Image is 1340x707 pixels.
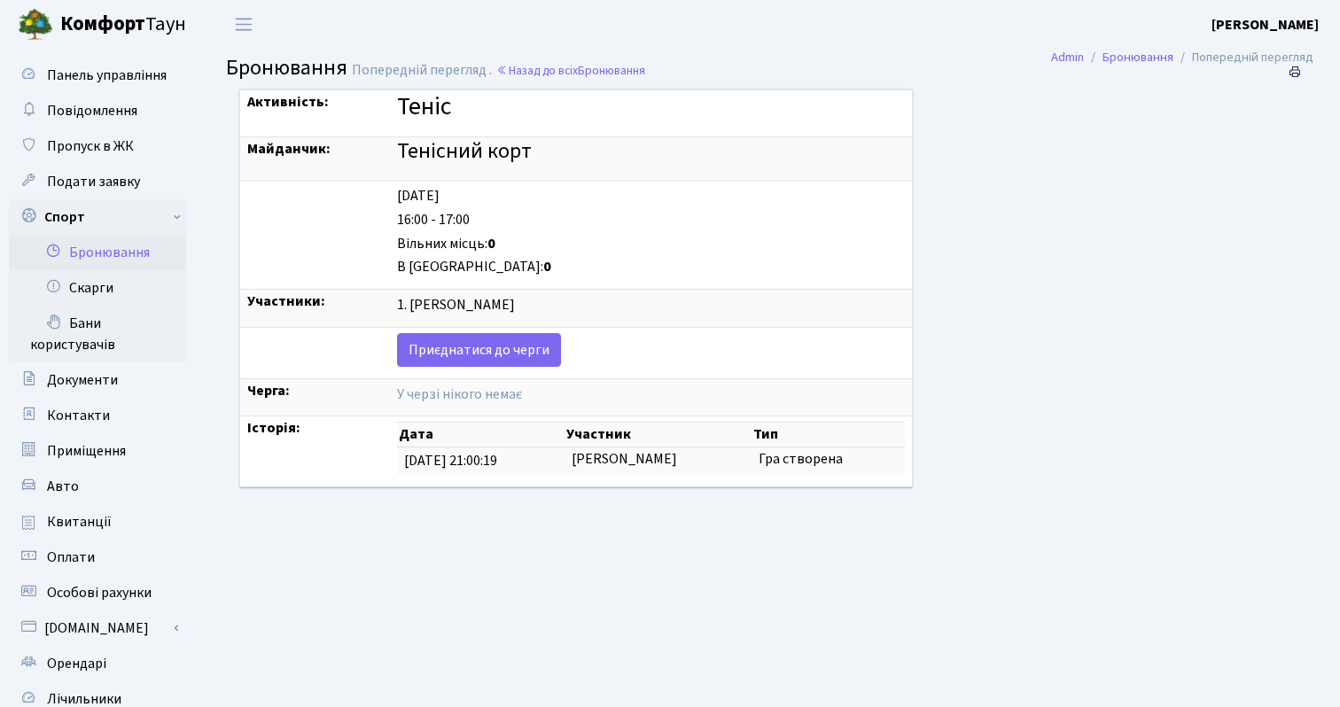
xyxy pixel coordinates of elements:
[397,423,565,447] th: Дата
[352,60,492,80] span: Попередній перегляд .
[47,66,167,85] span: Панель управління
[397,139,905,165] h4: Тенісний корт
[247,418,300,438] strong: Історія:
[47,101,137,120] span: Повідомлення
[1051,48,1084,66] a: Admin
[487,234,495,253] b: 0
[47,406,110,425] span: Контакти
[397,92,905,122] h3: Теніс
[397,257,905,277] div: В [GEOGRAPHIC_DATA]:
[9,433,186,469] a: Приміщення
[1211,15,1319,35] b: [PERSON_NAME]
[247,381,290,400] strong: Черга:
[9,235,186,270] a: Бронювання
[47,548,95,567] span: Оплати
[222,10,266,39] button: Переключити навігацію
[543,257,551,276] b: 0
[9,398,186,433] a: Контакти
[226,52,347,83] span: Бронювання
[578,62,645,79] span: Бронювання
[1211,14,1319,35] a: [PERSON_NAME]
[9,575,186,610] a: Особові рахунки
[47,512,112,532] span: Квитанції
[9,270,186,306] a: Скарги
[60,10,145,38] b: Комфорт
[9,306,186,362] a: Бани користувачів
[759,449,843,469] span: Гра створена
[47,172,140,191] span: Подати заявку
[1024,39,1340,76] nav: breadcrumb
[565,423,752,447] th: Участник
[1173,48,1313,67] li: Попередній перегляд
[9,93,186,128] a: Повідомлення
[47,583,152,602] span: Особові рахунки
[565,447,752,475] td: [PERSON_NAME]
[47,477,79,496] span: Авто
[397,333,561,367] a: Приєднатися до черги
[9,362,186,398] a: Документи
[18,7,53,43] img: logo.png
[47,654,106,673] span: Орендарі
[60,10,186,40] span: Таун
[397,295,905,315] div: 1. [PERSON_NAME]
[9,610,186,646] a: [DOMAIN_NAME]
[9,199,186,235] a: Спорт
[247,291,325,311] strong: Участники:
[9,128,186,164] a: Пропуск в ЖК
[397,447,565,475] td: [DATE] 21:00:19
[9,469,186,504] a: Авто
[9,58,186,93] a: Панель управління
[47,370,118,390] span: Документи
[247,92,329,112] strong: Активність:
[752,423,905,447] th: Тип
[9,164,186,199] a: Подати заявку
[247,139,331,159] strong: Майданчик:
[397,385,522,404] span: У черзі нікого немає
[47,441,126,461] span: Приміщення
[496,62,645,79] a: Назад до всіхБронювання
[1102,48,1173,66] a: Бронювання
[9,504,186,540] a: Квитанції
[397,234,905,254] div: Вільних місць:
[9,646,186,681] a: Орендарі
[397,210,905,230] div: 16:00 - 17:00
[47,136,134,156] span: Пропуск в ЖК
[397,186,905,206] div: [DATE]
[9,540,186,575] a: Оплати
